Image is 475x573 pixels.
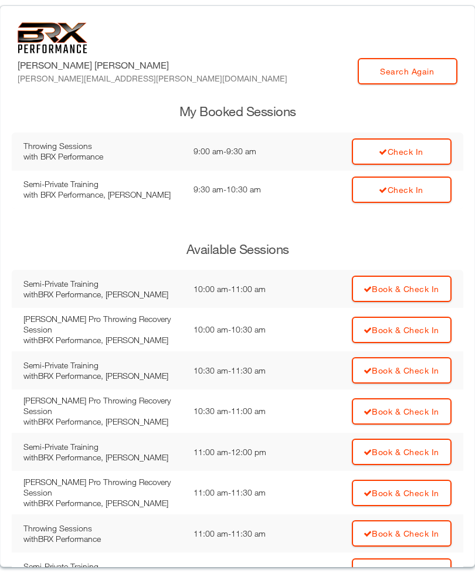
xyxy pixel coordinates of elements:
[18,22,87,53] img: 6f7da32581c89ca25d665dc3aae533e4f14fe3ef_original.svg
[352,439,452,465] a: Book & Check In
[23,335,182,345] div: with BRX Performance, [PERSON_NAME]
[188,351,304,389] td: 10:30 am - 11:30 am
[23,442,182,452] div: Semi-Private Training
[18,58,287,84] label: [PERSON_NAME] [PERSON_NAME]
[12,103,463,121] h3: My Booked Sessions
[23,498,182,508] div: with BRX Performance, [PERSON_NAME]
[23,279,182,289] div: Semi-Private Training
[23,179,182,189] div: Semi-Private Training
[352,520,452,547] a: Book & Check In
[188,514,304,552] td: 11:00 am - 11:30 am
[18,72,287,84] div: [PERSON_NAME][EMAIL_ADDRESS][PERSON_NAME][DOMAIN_NAME]
[188,389,304,433] td: 10:30 am - 11:00 am
[23,289,182,300] div: with BRX Performance, [PERSON_NAME]
[188,171,298,209] td: 9:30 am - 10:30 am
[23,360,182,371] div: Semi-Private Training
[352,177,452,203] a: Check In
[23,534,182,544] div: with BRX Performance
[23,141,182,151] div: Throwing Sessions
[188,133,298,171] td: 9:00 am - 9:30 am
[352,276,452,302] a: Book & Check In
[12,240,463,259] h3: Available Sessions
[23,395,182,416] div: [PERSON_NAME] Pro Throwing Recovery Session
[23,371,182,381] div: with BRX Performance, [PERSON_NAME]
[188,308,304,351] td: 10:00 am - 10:30 am
[23,151,182,162] div: with BRX Performance
[188,471,304,514] td: 11:00 am - 11:30 am
[352,357,452,384] a: Book & Check In
[352,480,452,506] a: Book & Check In
[352,398,452,425] a: Book & Check In
[352,138,452,165] a: Check In
[352,317,452,343] a: Book & Check In
[23,452,182,463] div: with BRX Performance, [PERSON_NAME]
[23,477,182,498] div: [PERSON_NAME] Pro Throwing Recovery Session
[23,314,182,335] div: [PERSON_NAME] Pro Throwing Recovery Session
[23,189,182,200] div: with BRX Performance, [PERSON_NAME]
[358,58,457,84] a: Search Again
[188,270,304,308] td: 10:00 am - 11:00 am
[188,433,304,471] td: 11:00 am - 12:00 pm
[23,416,182,427] div: with BRX Performance, [PERSON_NAME]
[23,561,182,572] div: Semi-Private Training
[23,523,182,534] div: Throwing Sessions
